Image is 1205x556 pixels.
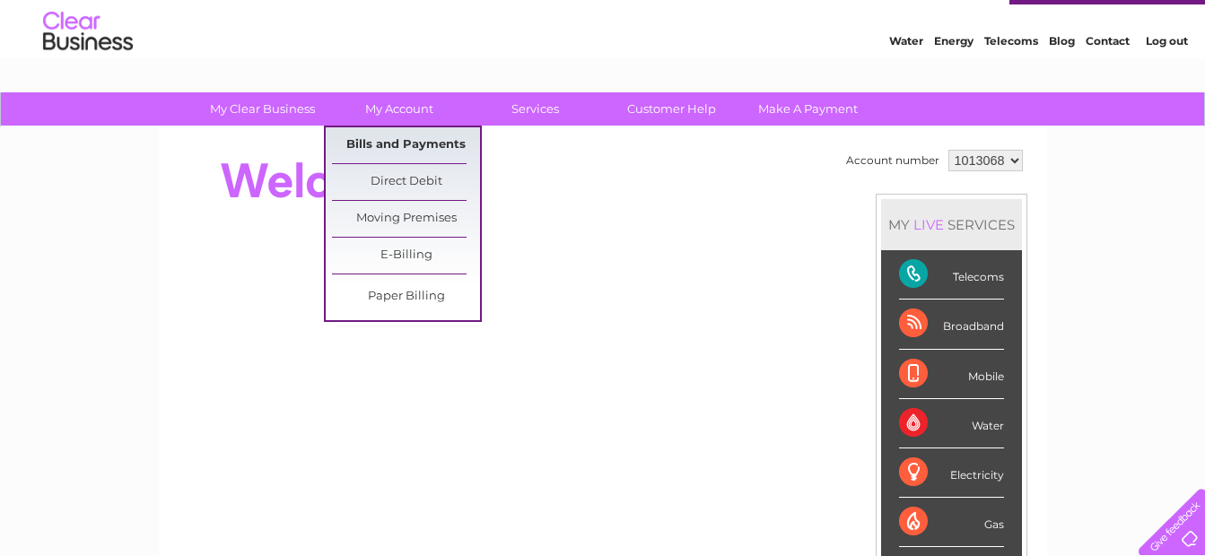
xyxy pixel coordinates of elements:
[899,250,1004,300] div: Telecoms
[899,300,1004,349] div: Broadband
[1086,76,1130,90] a: Contact
[1049,76,1075,90] a: Blog
[179,10,1027,87] div: Clear Business is a trading name of Verastar Limited (registered in [GEOGRAPHIC_DATA] No. 3667643...
[332,127,480,163] a: Bills and Payments
[461,92,609,126] a: Services
[899,448,1004,498] div: Electricity
[325,92,473,126] a: My Account
[934,76,974,90] a: Energy
[984,76,1038,90] a: Telecoms
[332,238,480,274] a: E-Billing
[899,399,1004,448] div: Water
[842,145,944,176] td: Account number
[899,350,1004,399] div: Mobile
[598,92,746,126] a: Customer Help
[332,279,480,315] a: Paper Billing
[881,199,1022,250] div: MY SERVICES
[188,92,336,126] a: My Clear Business
[42,47,134,101] img: logo.png
[867,9,991,31] a: 0333 014 3131
[910,216,947,233] div: LIVE
[1146,76,1188,90] a: Log out
[332,201,480,237] a: Moving Premises
[332,164,480,200] a: Direct Debit
[734,92,882,126] a: Make A Payment
[899,498,1004,547] div: Gas
[889,76,923,90] a: Water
